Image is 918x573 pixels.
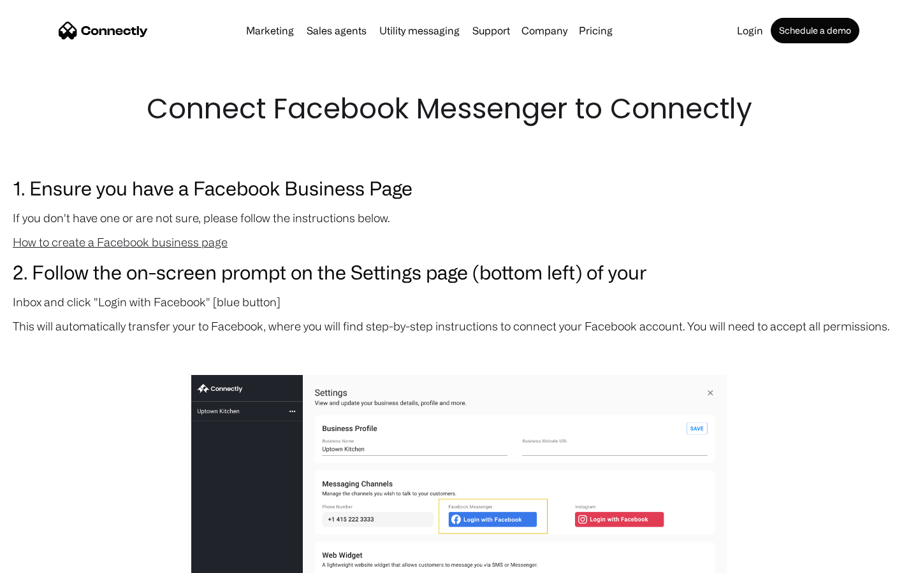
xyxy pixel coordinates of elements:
a: Pricing [574,25,618,36]
p: If you don't have one or are not sure, please follow the instructions below. [13,209,905,227]
div: Company [518,22,571,39]
p: This will automatically transfer your to Facebook, where you will find step-by-step instructions ... [13,317,905,335]
h3: 1. Ensure you have a Facebook Business Page [13,173,905,202]
aside: Language selected: English [13,551,76,569]
a: How to create a Facebook business page [13,236,228,248]
a: Utility messaging [374,25,465,36]
h1: Connect Facebook Messenger to Connectly [147,89,771,129]
div: Company [521,22,567,39]
a: Marketing [241,25,299,36]
a: Support [467,25,515,36]
a: home [59,21,148,40]
a: Schedule a demo [771,18,859,43]
p: ‍ [13,341,905,359]
a: Sales agents [302,25,372,36]
p: Inbox and click "Login with Facebook" [blue button] [13,293,905,311]
h3: 2. Follow the on-screen prompt on the Settings page (bottom left) of your [13,257,905,286]
ul: Language list [25,551,76,569]
a: Login [732,25,768,36]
